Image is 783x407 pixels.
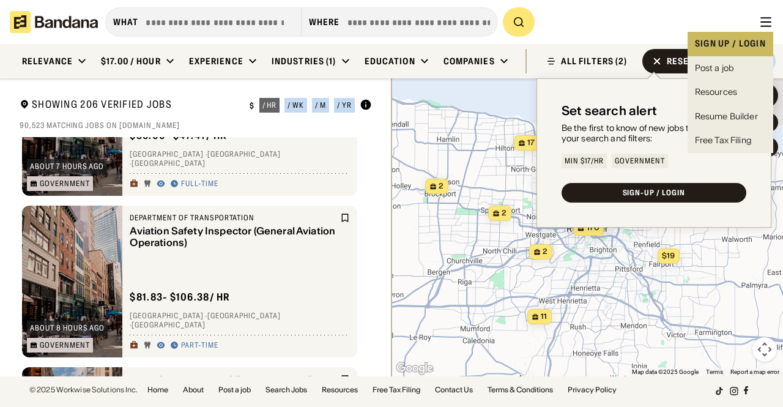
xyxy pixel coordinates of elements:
[250,101,254,111] div: $
[695,62,734,75] div: Post a job
[730,368,779,375] a: Report a map error
[688,80,773,105] a: Resources
[488,386,553,394] a: Terms & Conditions
[587,223,599,233] span: 170
[183,386,204,394] a: About
[218,386,251,394] a: Post a job
[568,386,617,394] a: Privacy Policy
[562,103,657,118] div: Set search alert
[309,17,340,28] div: Where
[130,311,350,330] div: [GEOGRAPHIC_DATA] · [GEOGRAPHIC_DATA] · [GEOGRAPHIC_DATA]
[752,337,777,362] button: Map camera controls
[667,57,695,65] div: Reset
[543,247,547,257] span: 2
[130,225,338,248] div: Aviation Safety Inspector (General Aviation Operations)
[20,98,240,113] div: Showing 206 Verified Jobs
[189,56,243,67] div: Experience
[10,11,98,33] img: Bandana logotype
[395,360,435,376] a: Open this area in Google Maps (opens a new window)
[315,102,326,109] div: / m
[561,57,628,65] div: ALL FILTERS (2)
[373,386,420,394] a: Free Tax Filing
[272,56,336,67] div: Industries (1)
[365,56,415,67] div: Education
[181,341,218,351] div: Part-time
[181,179,218,189] div: Full-time
[30,163,104,170] div: about 7 hours ago
[337,102,352,109] div: / yr
[40,180,90,187] div: Government
[435,386,473,394] a: Contact Us
[527,138,535,148] span: 17
[30,324,105,332] div: about 8 hours ago
[688,56,773,81] a: Post a job
[541,312,547,322] span: 11
[562,123,746,144] div: Be the first to know of new jobs that match your search and filters:
[20,121,372,130] div: 90,523 matching jobs on [DOMAIN_NAME]
[130,213,338,223] div: Department of Transportation
[662,251,675,260] span: $19
[615,157,665,165] div: Government
[688,129,773,153] a: Free Tax Filing
[502,208,507,218] span: 2
[113,17,138,28] div: what
[40,342,90,349] div: Government
[695,86,737,99] div: Resources
[20,137,372,376] div: grid
[101,56,161,67] div: $17.00 / hour
[688,105,773,129] a: Resume Builder
[322,386,358,394] a: Resources
[130,149,350,168] div: [GEOGRAPHIC_DATA] · [GEOGRAPHIC_DATA] · [GEOGRAPHIC_DATA]
[695,111,758,123] div: Resume Builder
[147,386,168,394] a: Home
[695,135,752,147] div: Free Tax Filing
[130,375,338,384] div: City of [GEOGRAPHIC_DATA] ([GEOGRAPHIC_DATA])
[706,368,723,375] a: Terms (opens in new tab)
[632,368,699,375] span: Map data ©2025 Google
[265,386,307,394] a: Search Jobs
[623,189,685,196] div: SIGN-UP / LOGIN
[29,386,138,394] div: © 2025 Workwise Solutions Inc.
[22,56,73,67] div: Relevance
[688,32,773,56] div: Sign up / login
[439,181,443,192] span: 2
[288,102,304,109] div: / wk
[565,157,604,165] div: Min $17/hr
[130,291,230,304] div: $ 81.83 - $106.38 / hr
[443,56,495,67] div: Companies
[395,360,435,376] img: Google
[262,102,277,109] div: / hr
